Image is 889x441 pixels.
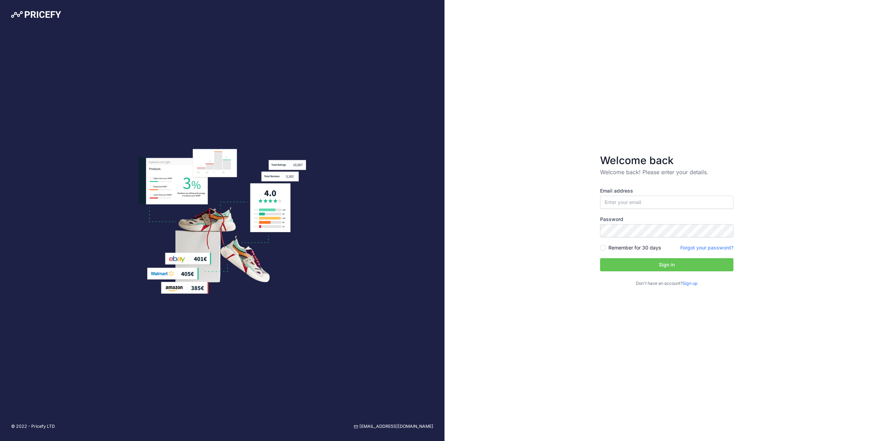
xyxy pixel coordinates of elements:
[600,216,733,223] label: Password
[354,423,433,430] a: [EMAIL_ADDRESS][DOMAIN_NAME]
[600,280,733,287] p: Don't have an account?
[608,244,661,251] label: Remember for 30 days
[600,187,733,194] label: Email address
[682,281,698,286] a: Sign up
[600,168,733,176] p: Welcome back! Please enter your details.
[680,245,733,251] a: Forgot your password?
[11,423,55,430] p: © 2022 - Pricefy LTD
[600,196,733,209] input: Enter your email
[11,11,61,18] img: Pricefy
[600,154,733,167] h3: Welcome back
[600,258,733,271] button: Sign in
